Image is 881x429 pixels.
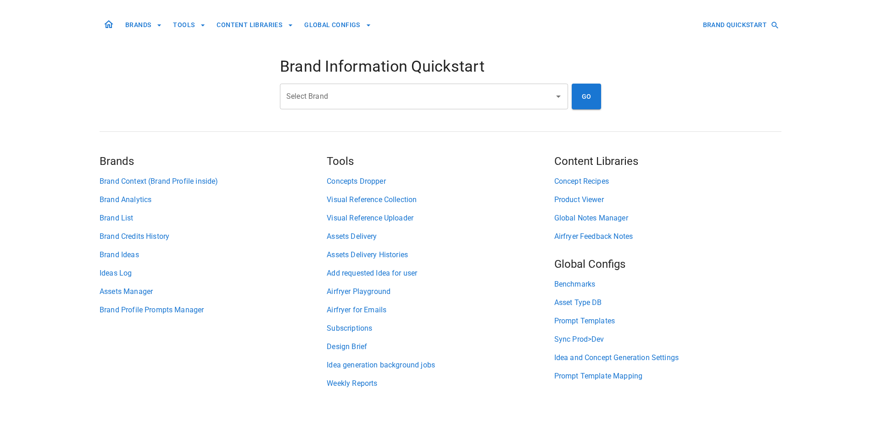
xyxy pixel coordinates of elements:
button: BRANDS [122,17,166,34]
a: Visual Reference Uploader [327,213,554,224]
a: Sync Prod>Dev [554,334,781,345]
h4: Brand Information Quickstart [280,57,601,76]
a: Ideas Log [100,268,327,279]
a: Assets Delivery Histories [327,249,554,260]
h5: Tools [327,154,554,169]
button: GO [572,84,601,109]
a: Brand Profile Prompts Manager [100,305,327,316]
button: CONTENT LIBRARIES [213,17,297,34]
a: Brand Ideas [100,249,327,260]
a: Brand Analytics [100,194,327,205]
a: Visual Reference Collection [327,194,554,205]
button: BRAND QUICKSTART [699,17,781,34]
a: Subscriptions [327,323,554,334]
a: Global Notes Manager [554,213,781,224]
a: Design Brief [327,341,554,352]
a: Prompt Templates [554,316,781,327]
a: Brand List [100,213,327,224]
a: Brand Credits History [100,231,327,242]
a: Idea and Concept Generation Settings [554,352,781,363]
a: Airfryer Feedback Notes [554,231,781,242]
h5: Brands [100,154,327,169]
a: Assets Manager [100,286,327,297]
h5: Content Libraries [554,154,781,169]
h5: Global Configs [554,257,781,271]
a: Add requested Idea for user [327,268,554,279]
a: Concept Recipes [554,176,781,187]
a: Brand Context (Brand Profile inside) [100,176,327,187]
button: TOOLS [169,17,209,34]
button: Open [552,90,565,103]
a: Benchmarks [554,279,781,290]
a: Airfryer for Emails [327,305,554,316]
a: Airfryer Playground [327,286,554,297]
a: Product Viewer [554,194,781,205]
a: Concepts Dropper [327,176,554,187]
a: Weekly Reports [327,378,554,389]
button: GLOBAL CONFIGS [301,17,375,34]
a: Assets Delivery [327,231,554,242]
a: Prompt Template Mapping [554,371,781,382]
a: Asset Type DB [554,297,781,308]
a: Idea generation background jobs [327,360,554,371]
